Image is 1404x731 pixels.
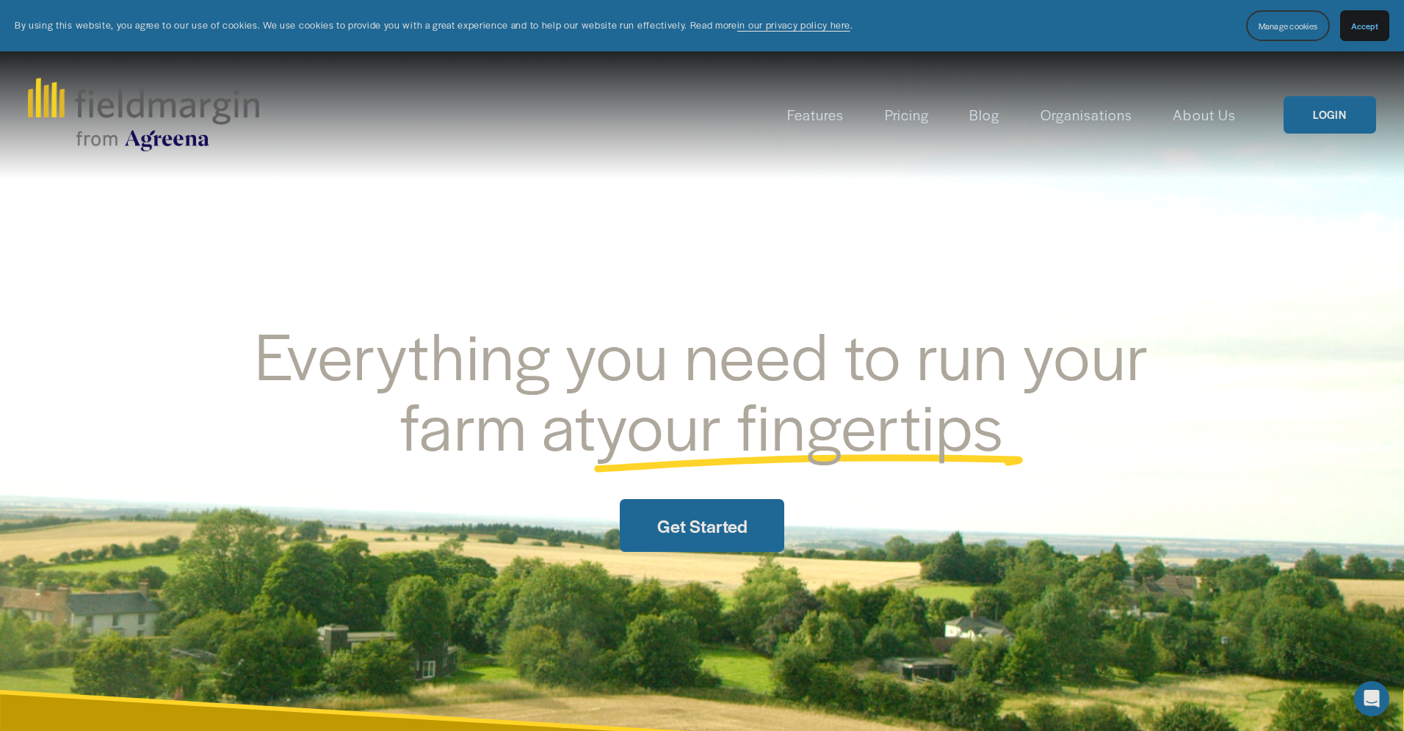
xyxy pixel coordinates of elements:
[255,308,1165,470] span: Everything you need to run your farm at
[969,103,999,127] a: Blog
[737,18,850,32] a: in our privacy policy here
[1041,103,1132,127] a: Organisations
[1246,10,1330,41] button: Manage cookies
[885,103,929,127] a: Pricing
[28,78,258,151] img: fieldmargin.com
[15,18,853,32] p: By using this website, you agree to our use of cookies. We use cookies to provide you with a grea...
[1259,20,1317,32] span: Manage cookies
[1284,96,1376,134] a: LOGIN
[1354,681,1389,716] div: Open Intercom Messenger
[787,103,844,127] a: folder dropdown
[596,378,1004,470] span: your fingertips
[1173,103,1235,127] a: About Us
[620,499,784,551] a: Get Started
[787,104,844,126] span: Features
[1340,10,1389,41] button: Accept
[1351,20,1378,32] span: Accept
